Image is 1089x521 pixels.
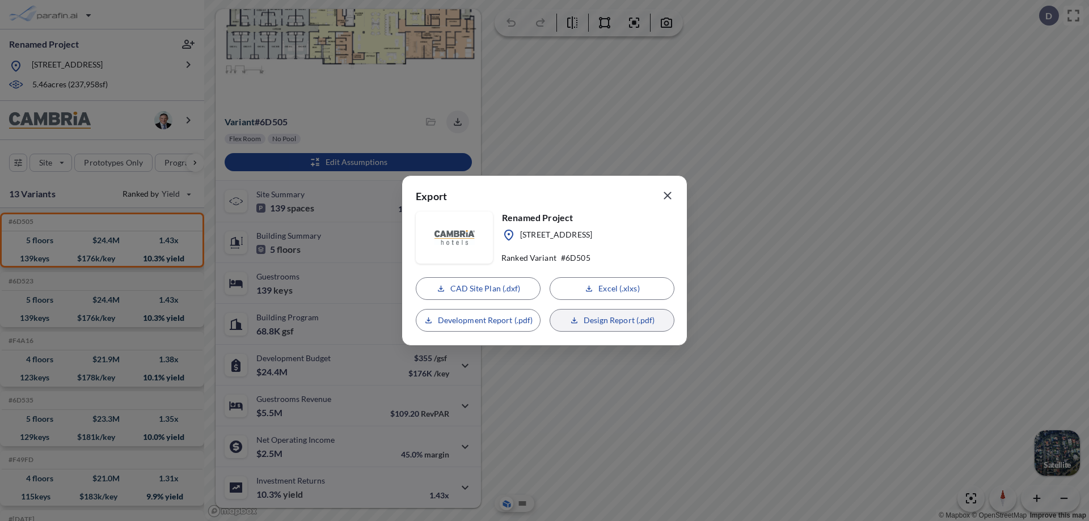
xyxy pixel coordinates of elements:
button: Design Report (.pdf) [550,309,674,332]
img: floorplanBranLogoPlug [434,230,475,244]
p: Design Report (.pdf) [584,315,655,326]
p: Export [416,189,447,207]
p: Development Report (.pdf) [438,315,533,326]
button: Development Report (.pdf) [416,309,541,332]
button: CAD Site Plan (.dxf) [416,277,541,300]
p: Ranked Variant [501,253,556,263]
button: Excel (.xlxs) [550,277,674,300]
p: CAD Site Plan (.dxf) [450,283,521,294]
p: # 6D505 [561,253,590,263]
p: Renamed Project [502,211,592,224]
p: Excel (.xlxs) [598,283,639,294]
p: [STREET_ADDRESS] [520,229,592,242]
